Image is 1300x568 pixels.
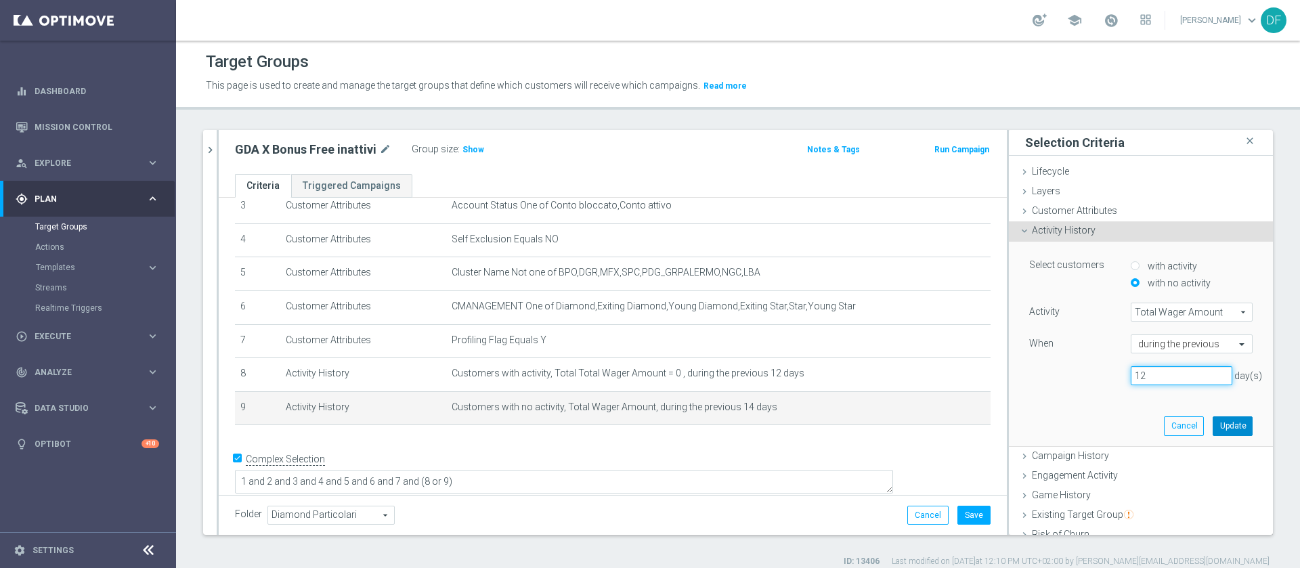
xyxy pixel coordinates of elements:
[16,366,28,378] i: track_changes
[15,331,160,342] button: play_circle_outline Execute keyboard_arrow_right
[146,330,159,343] i: keyboard_arrow_right
[458,144,460,155] label: :
[452,267,760,278] span: Cluster Name Not one of BPO,DGR,MFX,SPC,PDG_GRPALERMO,NGC,LBA
[146,401,159,414] i: keyboard_arrow_right
[280,391,447,425] td: Activity History
[16,193,146,205] div: Plan
[15,403,160,414] div: Data Studio keyboard_arrow_right
[16,109,159,145] div: Mission Control
[146,156,159,169] i: keyboard_arrow_right
[35,278,175,298] div: Streams
[452,301,856,312] span: CMANAGEMENT One of Diamond,Exiting Diamond,Young Diamond,Exiting Star,Star,Young Star
[452,401,777,413] span: Customers with no activity, Total Wager Amount, during the previous 14 days
[16,402,146,414] div: Data Studio
[15,194,160,204] button: gps_fixed Plan keyboard_arrow_right
[1067,13,1082,28] span: school
[291,174,412,198] a: Triggered Campaigns
[15,158,160,169] button: person_search Explore keyboard_arrow_right
[206,52,309,72] h1: Target Groups
[892,556,1270,567] label: Last modified on [DATE] at 12:10 PM UTC+02:00 by [PERSON_NAME][EMAIL_ADDRESS][DOMAIN_NAME]
[280,223,447,257] td: Customer Attributes
[35,257,175,278] div: Templates
[35,159,146,167] span: Explore
[1244,13,1259,28] span: keyboard_arrow_down
[379,141,391,158] i: mode_edit
[35,221,141,232] a: Target Groups
[35,73,159,109] a: Dashboard
[1032,470,1118,481] span: Engagement Activity
[235,141,376,158] h2: GDA X Bonus Free inattivi
[1213,416,1253,435] button: Update
[203,130,217,170] button: chevron_right
[35,262,160,273] button: Templates keyboard_arrow_right
[1032,509,1133,520] span: Existing Target Group
[235,358,280,392] td: 8
[957,506,991,525] button: Save
[1032,450,1109,461] span: Campaign History
[280,324,447,358] td: Customer Attributes
[1131,334,1253,353] ng-select: during the previous
[1029,337,1054,349] label: When
[35,404,146,412] span: Data Studio
[1144,277,1211,289] label: with no activity
[1032,225,1096,236] span: Activity History
[1032,529,1089,540] span: Risk of Churn
[452,334,546,346] span: Profiling Flag Equals Y
[235,257,280,291] td: 5
[146,192,159,205] i: keyboard_arrow_right
[1164,416,1204,435] button: Cancel
[204,144,217,156] i: chevron_right
[235,190,280,224] td: 3
[1144,260,1197,272] label: with activity
[146,366,159,378] i: keyboard_arrow_right
[1179,10,1261,30] a: [PERSON_NAME]keyboard_arrow_down
[806,142,861,157] button: Notes & Tags
[1032,489,1091,500] span: Game History
[16,85,28,97] i: equalizer
[1029,259,1104,270] lable: Select customers
[462,145,484,154] span: Show
[1029,305,1060,318] label: Activity
[702,79,748,93] button: Read more
[246,453,325,466] label: Complex Selection
[235,223,280,257] td: 4
[16,438,28,450] i: lightbulb
[452,368,804,379] span: Customers with activity, Total Total Wager Amount = 0 , during the previous 12 days
[15,122,160,133] button: Mission Control
[1261,7,1286,33] div: DF
[235,508,262,520] label: Folder
[35,303,141,313] a: Realtime Triggers
[35,298,175,318] div: Realtime Triggers
[35,426,142,462] a: Optibot
[907,506,949,525] button: Cancel
[35,109,159,145] a: Mission Control
[1243,132,1257,150] i: close
[235,174,291,198] a: Criteria
[16,366,146,378] div: Analyze
[16,193,28,205] i: gps_fixed
[16,73,159,109] div: Dashboard
[32,546,74,554] a: Settings
[280,290,447,324] td: Customer Attributes
[1025,135,1125,150] h3: Selection Criteria
[1032,166,1069,177] span: Lifecycle
[35,237,175,257] div: Actions
[15,439,160,450] button: lightbulb Optibot +10
[16,426,159,462] div: Optibot
[280,358,447,392] td: Activity History
[15,367,160,378] button: track_changes Analyze keyboard_arrow_right
[35,332,146,341] span: Execute
[35,242,141,253] a: Actions
[16,330,28,343] i: play_circle_outline
[15,86,160,97] button: equalizer Dashboard
[412,144,458,155] label: Group size
[280,190,447,224] td: Customer Attributes
[1032,205,1117,216] span: Customer Attributes
[36,263,133,271] span: Templates
[452,200,672,211] span: Account Status One of Conto bloccato,Conto attivo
